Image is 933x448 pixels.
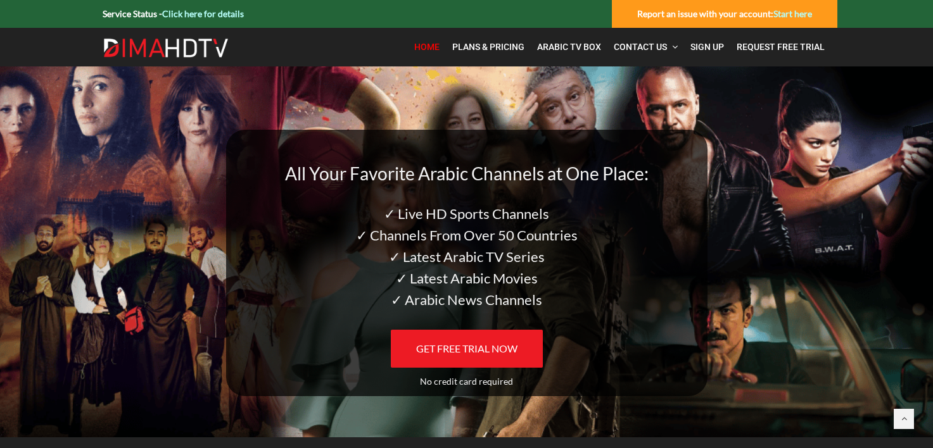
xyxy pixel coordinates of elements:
span: Arabic TV Box [537,42,601,52]
span: ✓ Channels From Over 50 Countries [356,227,578,244]
span: Sign Up [690,42,724,52]
span: ✓ Latest Arabic Movies [396,270,538,287]
strong: Service Status - [103,8,244,19]
a: Home [408,34,446,60]
span: No credit card required [420,376,513,387]
span: Contact Us [614,42,667,52]
span: All Your Favorite Arabic Channels at One Place: [285,163,649,184]
span: Plans & Pricing [452,42,524,52]
a: Arabic TV Box [531,34,607,60]
span: Home [414,42,440,52]
a: Click here for details [162,8,244,19]
span: ✓ Live HD Sports Channels [384,205,549,222]
a: Sign Up [684,34,730,60]
img: Dima HDTV [103,38,229,58]
span: ✓ Latest Arabic TV Series [389,248,545,265]
strong: Report an issue with your account: [637,8,812,19]
a: Plans & Pricing [446,34,531,60]
span: Request Free Trial [737,42,825,52]
span: ✓ Arabic News Channels [391,291,542,308]
a: GET FREE TRIAL NOW [391,330,543,368]
a: Request Free Trial [730,34,831,60]
a: Back to top [894,409,914,429]
a: Start here [773,8,812,19]
a: Contact Us [607,34,684,60]
span: GET FREE TRIAL NOW [416,342,517,354]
